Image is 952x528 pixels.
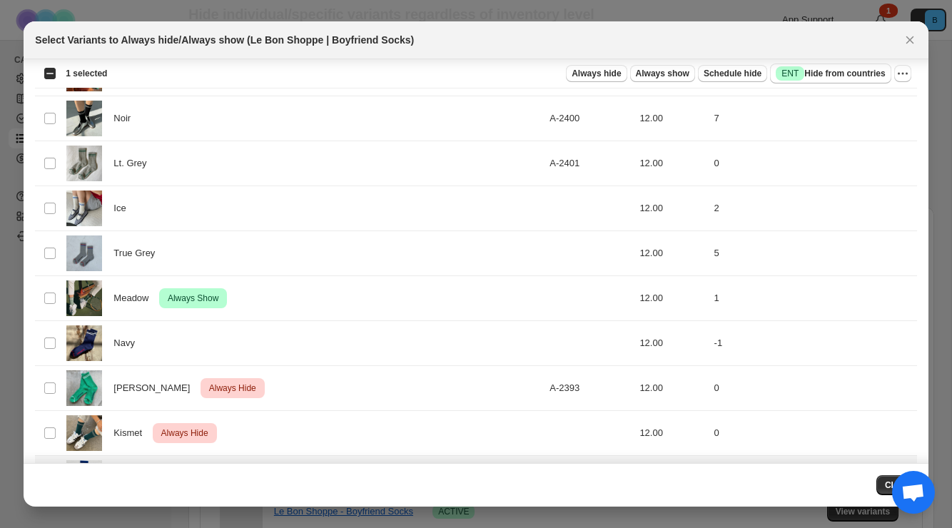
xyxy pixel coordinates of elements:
span: Lt. Grey [113,156,154,171]
td: 12.00 [635,455,709,500]
span: True Grey [113,246,163,260]
td: 5 [710,230,917,275]
span: Ice [113,201,133,215]
span: Schedule hide [704,68,761,79]
td: 12.00 [635,320,709,365]
td: A-2400 [545,96,635,141]
span: Always Show [165,290,221,307]
td: 2 [710,186,917,230]
span: Noir [113,111,138,126]
td: 12.00 [635,410,709,455]
button: Always show [630,65,695,82]
img: le-bon-shoppe-boyfriend-socks-socks-le-bon-shoppe-kelly-green-486547.webp [66,370,102,406]
span: Close [885,479,908,491]
img: le-bon-shoppe-boyfriend-socks-socks-le-bon-shoppe-lt-grey-689250.webp [66,146,102,181]
span: Always hide [572,68,621,79]
td: 1 [710,275,917,320]
img: le-bon-shoppe-boyfriend-socks-socks-le-bon-shoppe-true-grey-931462.jpg [66,235,102,271]
td: 0 [710,141,917,186]
td: A-2401 [545,141,635,186]
span: Hide from countries [776,66,885,81]
button: Close [876,475,917,495]
span: Navy [113,336,142,350]
td: -1 [710,320,917,365]
td: 12.00 [635,141,709,186]
td: A-2393 [545,365,635,410]
td: 0 [710,410,917,455]
button: Close [900,30,920,50]
img: le-bon-shoppe-boyfriend-socks-socks-le-bon-shoppe-cobalt-354981.jpg [66,460,102,496]
span: Always show [636,68,689,79]
td: 0 [710,365,917,410]
img: le-bon-shoppe-boyfriend-socks-socks-le-bon-shoppe-ice-129680.webp [66,191,102,226]
td: 12.00 [635,365,709,410]
h2: Select Variants to Always hide/Always show (Le Bon Shoppe | Boyfriend Socks) [35,33,414,47]
button: Schedule hide [698,65,767,82]
td: 12.00 [635,230,709,275]
td: 12.00 [635,186,709,230]
img: le-bon-shoppe-boyfriend-socks-socks-le-bon-shoppe-meadow-331700.webp [66,280,102,316]
td: 7 [710,96,917,141]
span: Meadow [113,291,156,305]
img: le-bon-shoppe-boyfriend-socks-socks-le-bon-shoppe-kismet-340671.webp [66,415,102,451]
button: SuccessENTHide from countries [770,64,891,83]
div: Open chat [892,471,935,514]
span: Kismet [113,426,150,440]
span: ENT [781,68,799,79]
span: Always Hide [206,380,259,397]
td: 12 [710,455,917,500]
button: More actions [894,65,911,82]
button: Always hide [566,65,627,82]
span: Always Hide [158,425,211,442]
img: le-bon-shoppe-boyfriend-socks-socks-le-bon-shoppe-noir-987691.webp [66,101,102,136]
span: 1 selected [66,68,107,79]
td: 12.00 [635,275,709,320]
td: 12.00 [635,96,709,141]
img: le-bon-shoppe-boyfriend-socks-socks-le-bon-shoppe-navy-480181.webp [66,325,102,361]
span: [PERSON_NAME] [113,381,198,395]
